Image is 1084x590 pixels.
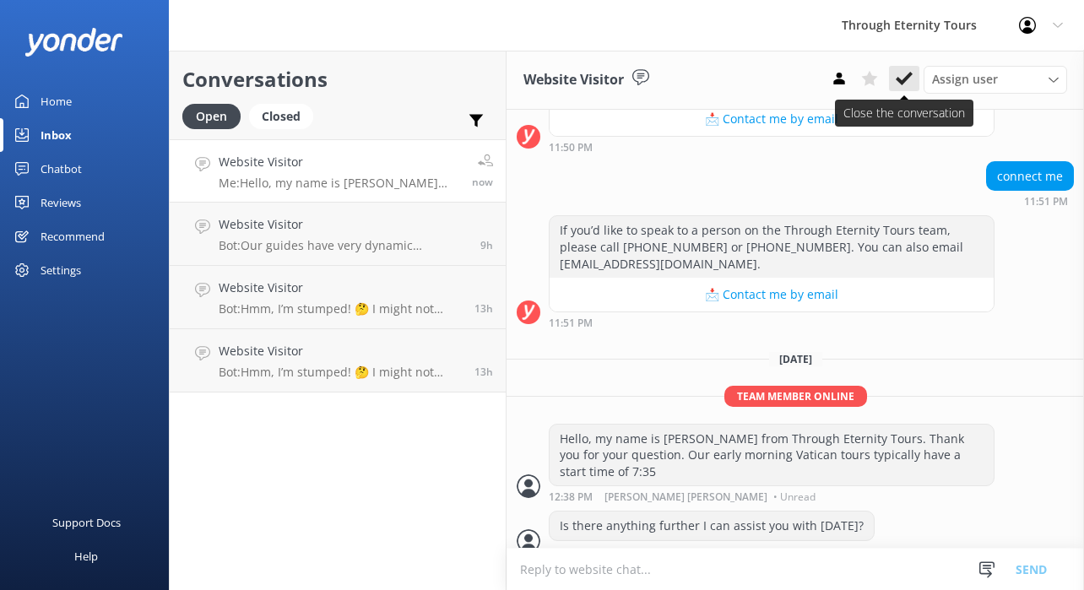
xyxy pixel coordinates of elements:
a: Website VisitorBot:Hmm, I’m stumped! 🤔 I might not have the answer to that one, but our amazing t... [170,329,506,392]
div: Closed [249,104,313,129]
div: Support Docs [52,506,121,539]
div: 11:50pm 14-Aug-2025 (UTC +02:00) Europe/Amsterdam [549,141,995,153]
div: connect me [987,162,1073,191]
strong: 11:50 PM [549,143,593,153]
div: 12:38pm 15-Aug-2025 (UTC +02:00) Europe/Amsterdam [549,490,995,502]
div: Reviews [41,186,81,219]
span: 11:30pm 14-Aug-2025 (UTC +02:00) Europe/Amsterdam [474,301,493,316]
span: • Unread [773,492,816,502]
h4: Website Visitor [219,215,468,234]
a: Closed [249,106,322,125]
div: Open [182,104,241,129]
p: Bot: Our guides have very dynamic schedules, and sometimes those schedules are built months in ad... [219,238,468,253]
strong: 11:51 PM [1024,197,1068,207]
h4: Website Visitor [219,279,462,297]
strong: 11:51 PM [549,318,593,328]
div: If you’d like to speak to a person on the Through Eternity Tours team, please call [PHONE_NUMBER]... [550,216,994,278]
a: Website VisitorBot:Our guides have very dynamic schedules, and sometimes those schedules are buil... [170,203,506,266]
h3: Website Visitor [523,69,624,91]
img: yonder-white-logo.png [25,28,122,56]
div: Assign User [924,66,1067,93]
span: Assign user [932,70,998,89]
div: Recommend [41,219,105,253]
span: 02:55am 15-Aug-2025 (UTC +02:00) Europe/Amsterdam [480,238,493,252]
a: Open [182,106,249,125]
div: Inbox [41,118,72,152]
h4: Website Visitor [219,153,459,171]
div: Settings [41,253,81,287]
span: [DATE] [769,352,822,366]
span: 10:55pm 14-Aug-2025 (UTC +02:00) Europe/Amsterdam [474,365,493,379]
p: Bot: Hmm, I’m stumped! 🤔 I might not have the answer to that one, but our amazing team definitely... [219,301,462,317]
button: 📩 Contact me by email [550,102,994,136]
button: 📩 Contact me by email [550,278,994,311]
div: Hello, my name is [PERSON_NAME] from Through Eternity Tours. Thank you for your question. Our ear... [550,425,994,486]
a: Website VisitorBot:Hmm, I’m stumped! 🤔 I might not have the answer to that one, but our amazing t... [170,266,506,329]
span: 12:38pm 15-Aug-2025 (UTC +02:00) Europe/Amsterdam [472,175,493,189]
span: [PERSON_NAME] [PERSON_NAME] [604,492,767,502]
div: Is there anything further I can assist you with [DATE]? [550,512,874,540]
div: Help [74,539,98,573]
strong: 12:38 PM [549,492,593,502]
h2: Conversations [182,63,493,95]
div: Chatbot [41,152,82,186]
h4: Website Visitor [219,342,462,360]
p: Bot: Hmm, I’m stumped! 🤔 I might not have the answer to that one, but our amazing team definitely... [219,365,462,380]
div: 11:51pm 14-Aug-2025 (UTC +02:00) Europe/Amsterdam [986,195,1074,207]
div: 12:39pm 15-Aug-2025 (UTC +02:00) Europe/Amsterdam [549,545,875,557]
div: Home [41,84,72,118]
p: Me: Hello, my name is [PERSON_NAME] from Through Eternity Tours. Thank you for your question. Our... [219,176,459,191]
a: Website VisitorMe:Hello, my name is [PERSON_NAME] from Through Eternity Tours. Thank you for your... [170,139,506,203]
div: 11:51pm 14-Aug-2025 (UTC +02:00) Europe/Amsterdam [549,317,995,328]
span: Team member online [724,386,867,407]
